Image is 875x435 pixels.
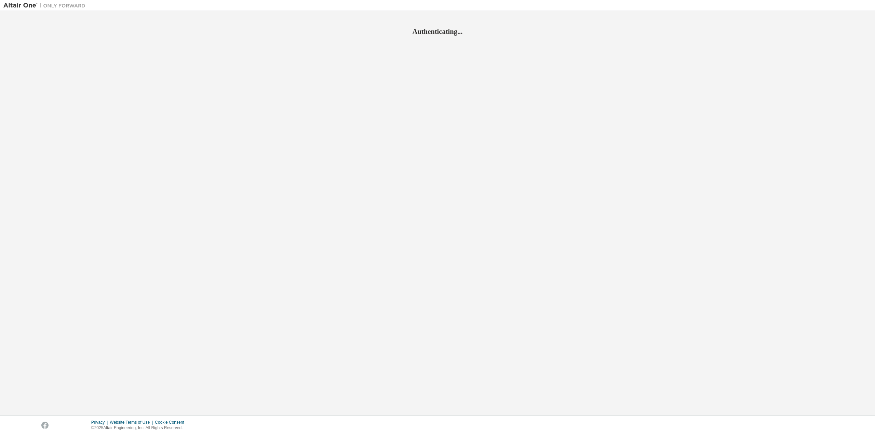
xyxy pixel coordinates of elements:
div: Website Terms of Use [110,420,155,425]
div: Privacy [91,420,110,425]
img: Altair One [3,2,89,9]
img: facebook.svg [41,422,49,429]
div: Cookie Consent [155,420,188,425]
h2: Authenticating... [3,27,872,36]
p: © 2025 Altair Engineering, Inc. All Rights Reserved. [91,425,188,431]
